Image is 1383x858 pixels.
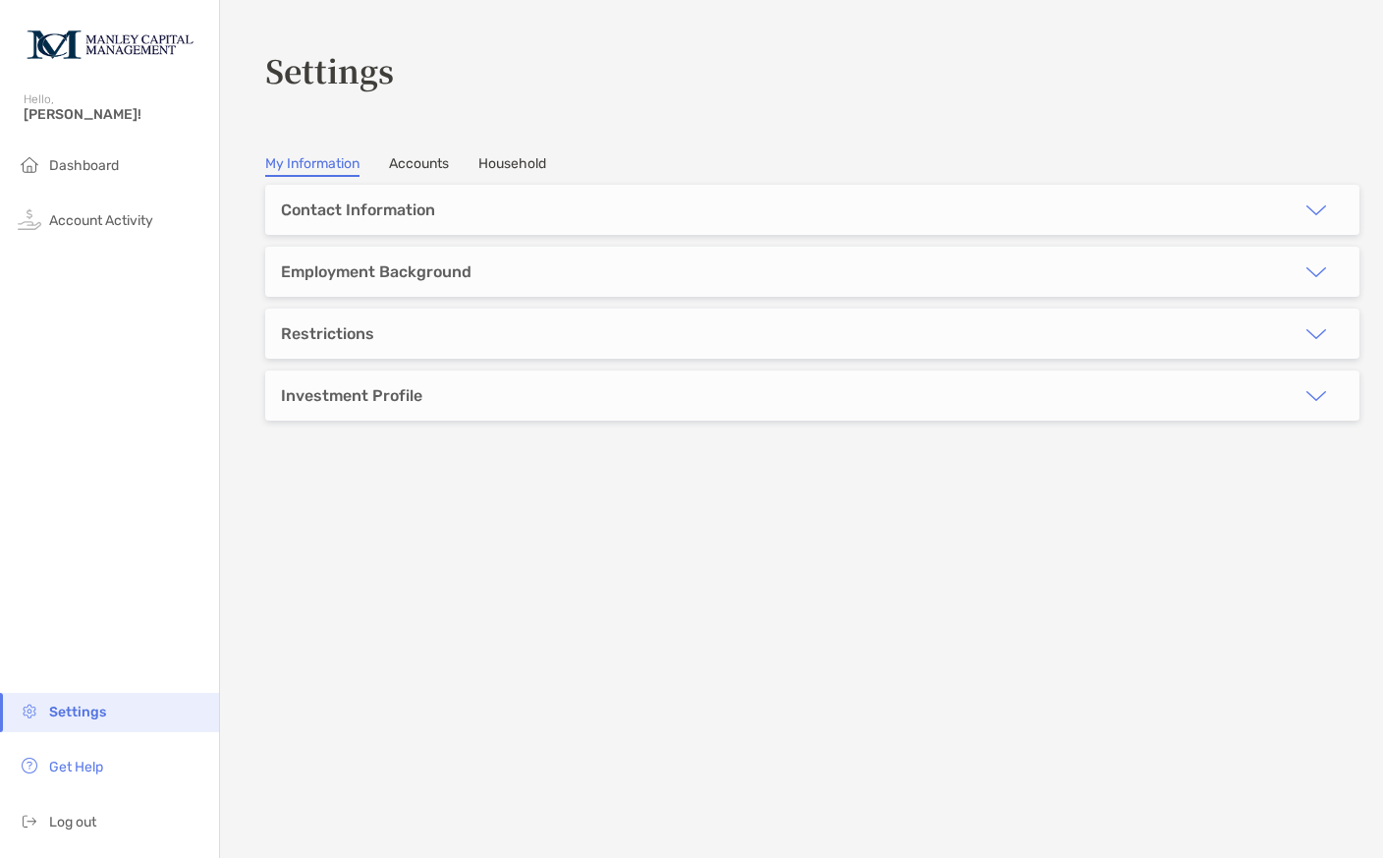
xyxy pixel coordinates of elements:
[49,759,103,775] span: Get Help
[1304,199,1328,222] img: icon arrow
[1304,384,1328,408] img: icon arrow
[389,155,449,177] a: Accounts
[1304,260,1328,284] img: icon arrow
[18,809,41,832] img: logout icon
[18,754,41,777] img: get-help icon
[1304,322,1328,346] img: icon arrow
[281,262,471,281] div: Employment Background
[24,106,207,123] span: [PERSON_NAME]!
[478,155,546,177] a: Household
[281,200,435,219] div: Contact Information
[24,8,195,79] img: Zoe Logo
[265,47,1359,92] h3: Settings
[281,324,374,343] div: Restrictions
[18,699,41,722] img: settings icon
[18,152,41,176] img: household icon
[281,386,422,405] div: Investment Profile
[49,704,106,720] span: Settings
[49,814,96,830] span: Log out
[18,207,41,231] img: activity icon
[49,212,153,229] span: Account Activity
[49,157,119,174] span: Dashboard
[265,155,360,177] a: My Information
